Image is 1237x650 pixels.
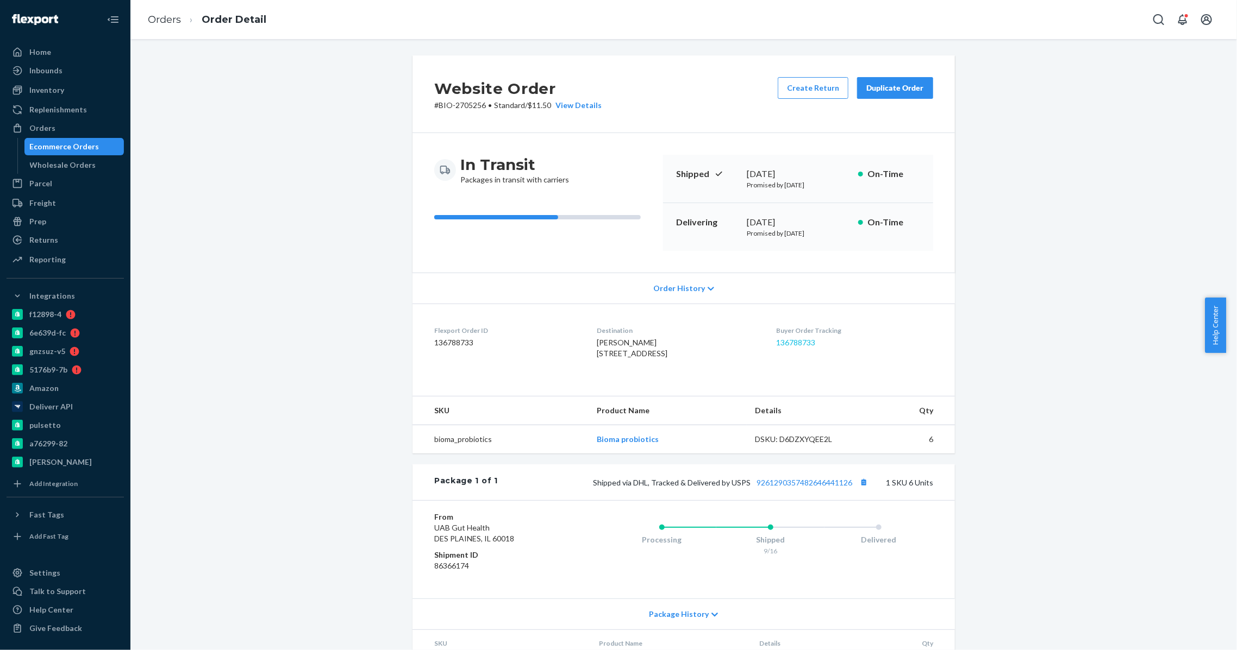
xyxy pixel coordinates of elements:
[29,364,67,375] div: 5176b9-7b
[1172,9,1194,30] button: Open notifications
[29,623,82,634] div: Give Feedback
[102,9,124,30] button: Close Navigation
[434,550,564,560] dt: Shipment ID
[29,586,86,597] div: Talk to Support
[676,168,738,180] p: Shipped
[434,326,579,335] dt: Flexport Order ID
[866,83,924,93] div: Duplicate Order
[29,509,64,520] div: Fast Tags
[593,478,871,487] span: Shipped via DHL, Tracked & Delivered by USPS
[434,512,564,522] dt: From
[30,160,96,171] div: Wholesale Orders
[29,327,66,338] div: 6e639d-fc
[434,560,564,571] dd: 86366174
[824,534,933,545] div: Delivered
[716,546,825,556] div: 9/16
[7,43,124,61] a: Home
[676,216,738,229] p: Delivering
[29,346,65,357] div: gnzsuz-v5
[29,104,87,115] div: Replenishments
[866,425,955,454] td: 6
[7,343,124,360] a: gnzsuz-v5
[7,506,124,523] button: Fast Tags
[29,567,60,578] div: Settings
[30,141,99,152] div: Ecommerce Orders
[29,309,61,320] div: f12898-4
[7,251,124,268] a: Reporting
[7,62,124,79] a: Inbounds
[29,235,58,245] div: Returns
[7,324,124,342] a: 6e639d-fc
[29,85,64,96] div: Inventory
[7,380,124,397] a: Amazon
[202,14,266,26] a: Order Detail
[747,396,866,425] th: Details
[778,77,848,99] button: Create Return
[413,396,588,425] th: SKU
[148,14,181,26] a: Orders
[139,4,275,36] ol: breadcrumbs
[29,438,67,449] div: a76299-82
[757,478,852,487] a: 9261290357482646441126
[7,564,124,582] a: Settings
[755,434,858,445] div: DSKU: D6DZXYQEE2L
[29,178,52,189] div: Parcel
[747,229,849,238] p: Promised by [DATE]
[7,101,124,118] a: Replenishments
[7,475,124,493] a: Add Integration
[488,100,492,110] span: •
[494,100,525,110] span: Standard
[716,534,825,545] div: Shipped
[7,435,124,452] a: a76299-82
[29,216,46,227] div: Prep
[29,47,51,58] div: Home
[29,254,66,265] div: Reporting
[434,77,602,100] h2: Website Order
[7,528,124,545] a: Add Fast Tag
[7,361,124,378] a: 5176b9-7b
[7,601,124,619] a: Help Center
[29,65,63,76] div: Inbounds
[597,338,667,358] span: [PERSON_NAME] [STREET_ADDRESS]
[857,475,871,489] button: Copy tracking number
[1205,298,1226,353] button: Help Center
[649,609,709,620] span: Package History
[777,338,816,347] a: 136788733
[867,168,920,180] p: On-Time
[653,283,705,294] span: Order History
[434,337,579,348] dd: 136788733
[747,180,849,190] p: Promised by [DATE]
[857,77,933,99] button: Duplicate Order
[498,475,933,489] div: 1 SKU 6 Units
[1148,9,1170,30] button: Open Search Box
[7,119,124,137] a: Orders
[551,100,602,111] button: View Details
[867,216,920,229] p: On-Time
[777,326,933,335] dt: Buyer Order Tracking
[29,420,61,431] div: pulsetto
[588,396,746,425] th: Product Name
[24,138,124,155] a: Ecommerce Orders
[747,216,849,229] div: [DATE]
[413,425,588,454] td: bioma_probiotics
[866,396,955,425] th: Qty
[434,100,602,111] p: # BIO-2705256 / $11.50
[29,123,55,134] div: Orders
[434,523,514,543] span: UAB Gut Health DES PLAINES, IL 60018
[7,620,124,637] button: Give Feedback
[747,168,849,180] div: [DATE]
[7,231,124,249] a: Returns
[29,532,68,541] div: Add Fast Tag
[29,198,56,209] div: Freight
[608,534,716,545] div: Processing
[7,287,124,305] button: Integrations
[7,416,124,434] a: pulsetto
[597,434,659,444] a: Bioma probiotics
[7,398,124,415] a: Deliverr API
[7,81,124,99] a: Inventory
[597,326,759,335] dt: Destination
[460,155,569,174] h3: In Transit
[29,479,78,488] div: Add Integration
